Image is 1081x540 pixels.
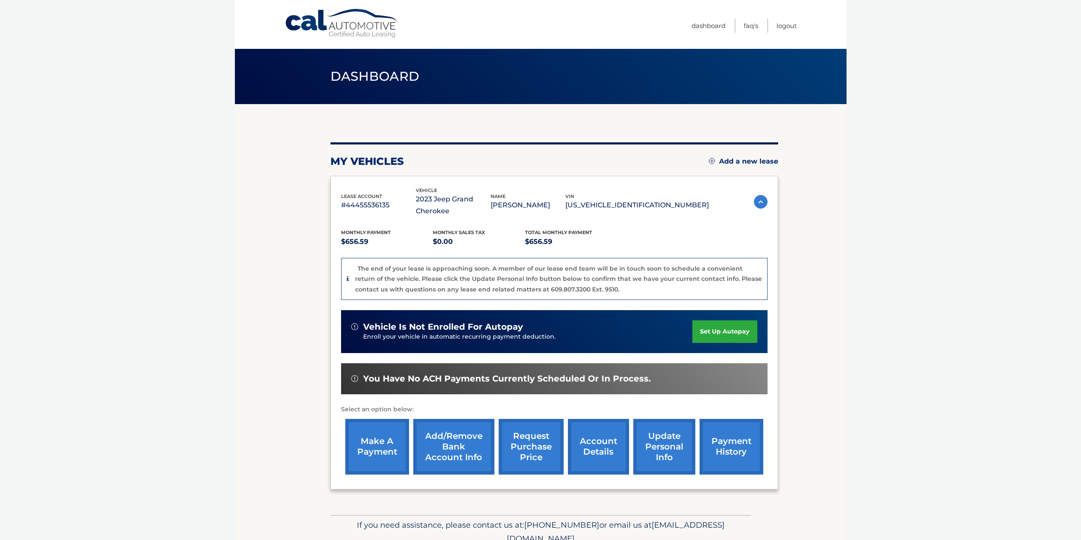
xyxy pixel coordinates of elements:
span: You have no ACH payments currently scheduled or in process. [363,373,651,384]
p: 2023 Jeep Grand Cherokee [416,193,491,217]
span: Monthly Payment [341,229,391,235]
img: alert-white.svg [351,323,358,330]
p: Enroll your vehicle in automatic recurring payment deduction. [363,332,693,342]
a: Dashboard [692,19,725,33]
a: update personal info [633,419,695,475]
span: lease account [341,193,382,199]
a: Logout [776,19,797,33]
p: $656.59 [341,236,433,248]
a: make a payment [345,419,409,475]
a: FAQ's [744,19,758,33]
p: The end of your lease is approaching soon. A member of our lease end team will be in touch soon t... [355,265,762,293]
span: Total Monthly Payment [525,229,592,235]
h2: my vehicles [330,155,404,168]
span: Monthly sales Tax [433,229,485,235]
span: vin [565,193,574,199]
span: name [491,193,505,199]
a: Add a new lease [709,157,778,166]
p: [US_VEHICLE_IDENTIFICATION_NUMBER] [565,199,709,211]
a: account details [568,419,629,475]
span: Dashboard [330,68,420,84]
p: [PERSON_NAME] [491,199,565,211]
img: accordion-active.svg [754,195,768,209]
img: alert-white.svg [351,375,358,382]
a: Cal Automotive [285,8,399,39]
a: request purchase price [499,419,564,475]
p: $656.59 [525,236,617,248]
a: Add/Remove bank account info [413,419,494,475]
p: #44455536135 [341,199,416,211]
p: Select an option below: [341,404,768,415]
img: add.svg [709,158,715,164]
span: vehicle is not enrolled for autopay [363,322,523,332]
a: set up autopay [692,320,757,343]
span: vehicle [416,187,437,193]
p: $0.00 [433,236,525,248]
span: [PHONE_NUMBER] [524,520,599,530]
a: payment history [700,419,763,475]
